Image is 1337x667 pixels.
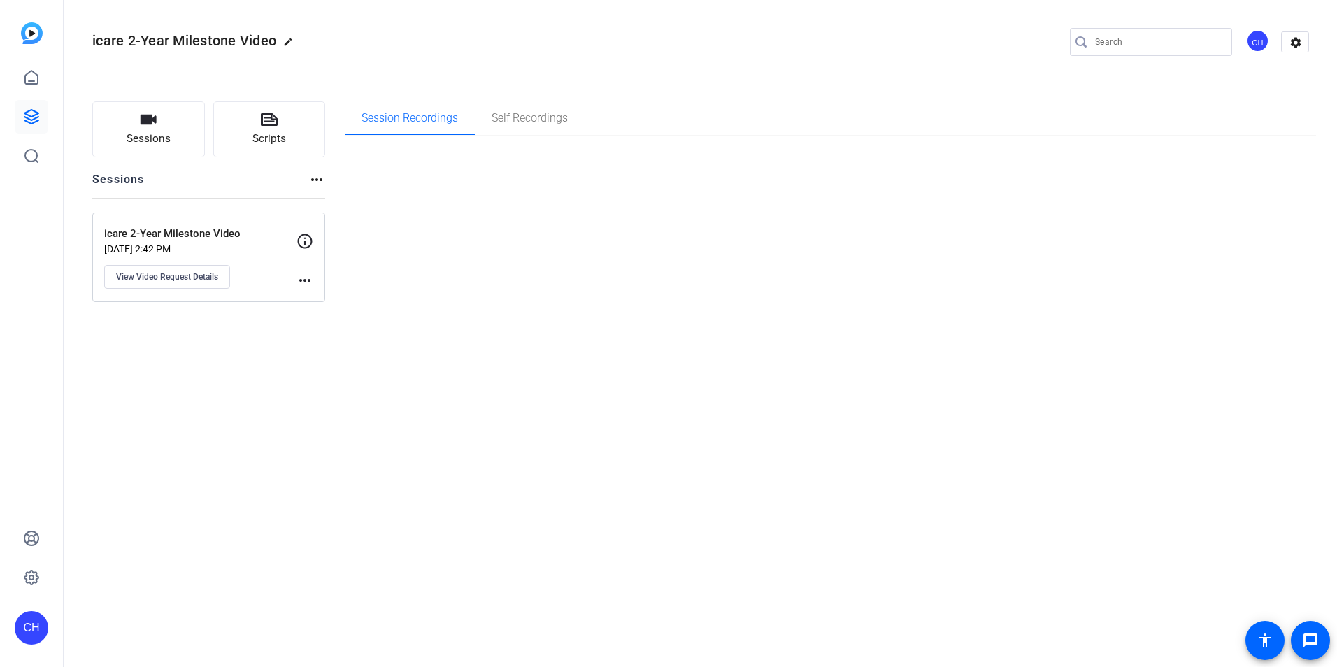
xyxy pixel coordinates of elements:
[116,271,218,282] span: View Video Request Details
[92,171,145,198] h2: Sessions
[104,243,296,254] p: [DATE] 2:42 PM
[252,131,286,147] span: Scripts
[1282,32,1310,53] mat-icon: settings
[1246,29,1269,52] div: CH
[15,611,48,645] div: CH
[104,265,230,289] button: View Video Request Details
[1302,632,1319,649] mat-icon: message
[296,272,313,289] mat-icon: more_horiz
[104,226,296,242] p: icare 2-Year Milestone Video
[308,171,325,188] mat-icon: more_horiz
[283,37,300,54] mat-icon: edit
[362,113,458,124] span: Session Recordings
[1095,34,1221,50] input: Search
[21,22,43,44] img: blue-gradient.svg
[1257,632,1273,649] mat-icon: accessibility
[127,131,171,147] span: Sessions
[1246,29,1271,54] ngx-avatar: Claire Holmes
[213,101,326,157] button: Scripts
[492,113,568,124] span: Self Recordings
[92,101,205,157] button: Sessions
[92,32,276,49] span: icare 2-Year Milestone Video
